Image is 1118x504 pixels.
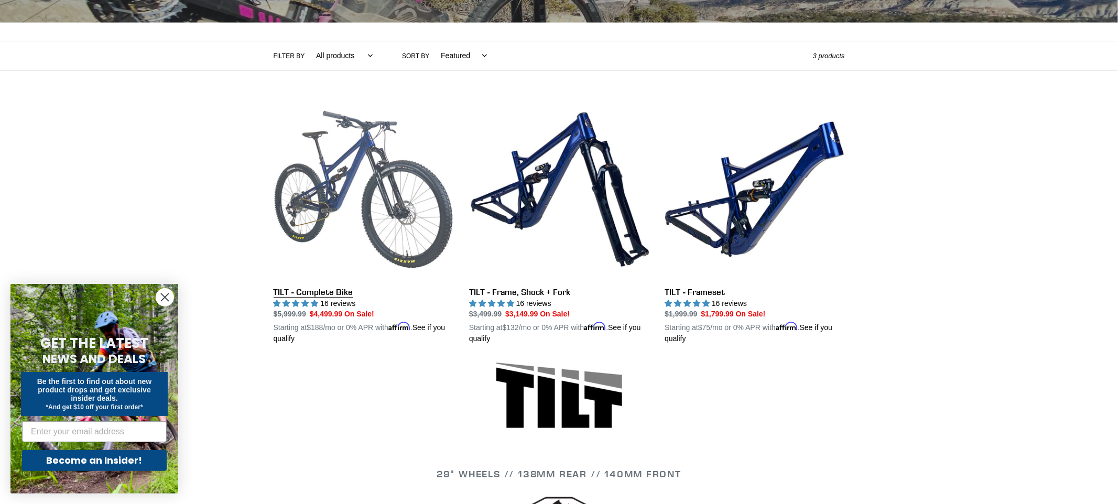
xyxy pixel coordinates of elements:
span: NEWS AND DEALS [43,350,146,367]
button: Become an Insider! [22,450,167,471]
span: 3 products [813,52,845,60]
span: Be the first to find out about new product drops and get exclusive insider deals. [37,377,152,402]
span: GET THE LATEST [40,334,148,353]
label: Filter by [274,51,305,61]
span: *And get $10 off your first order* [46,403,143,411]
label: Sort by [402,51,429,61]
input: Enter your email address [22,421,167,442]
span: 29" WHEELS // 138mm REAR // 140mm FRONT [437,468,681,480]
button: Close dialog [156,288,174,306]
